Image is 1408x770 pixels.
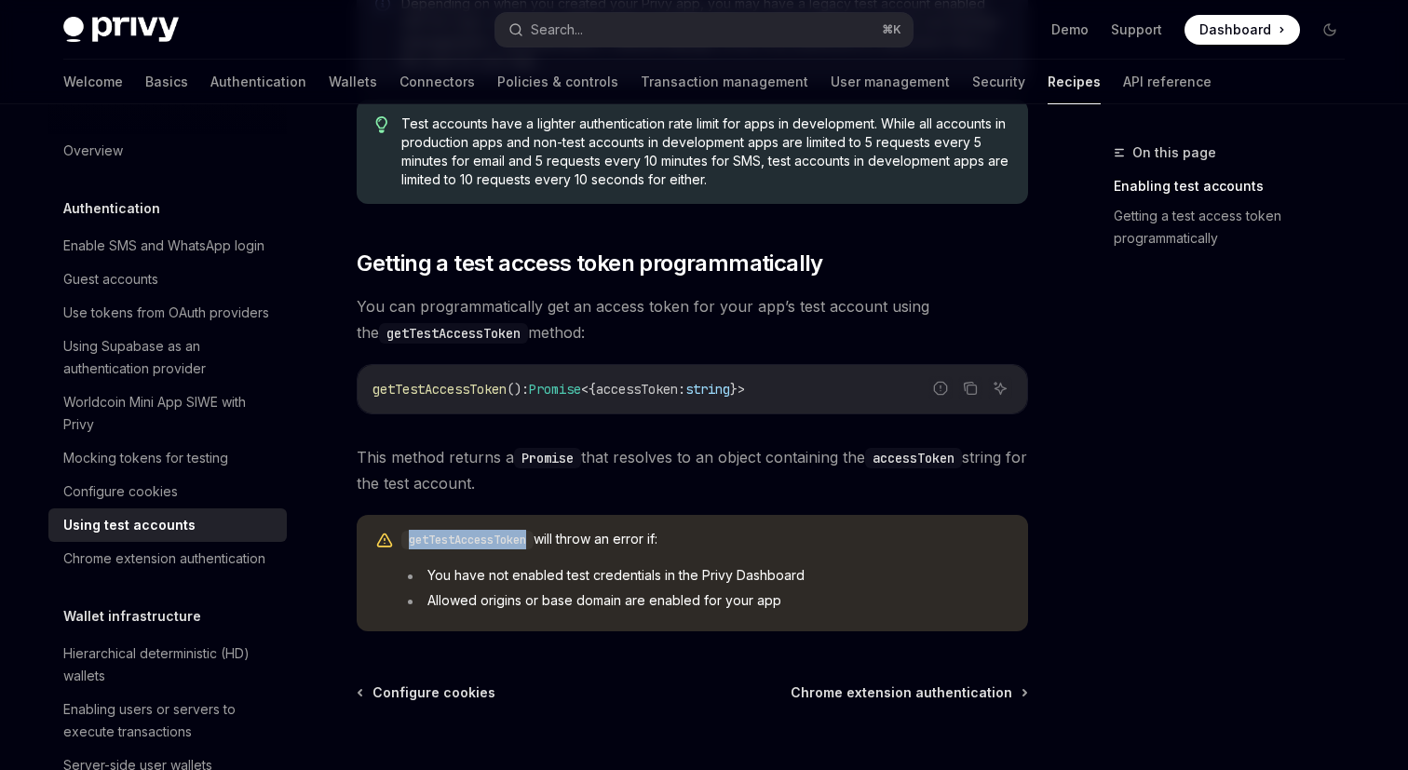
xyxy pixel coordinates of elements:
[48,330,287,385] a: Using Supabase as an authentication provider
[1114,171,1360,201] a: Enabling test accounts
[63,447,228,469] div: Mocking tokens for testing
[329,60,377,104] a: Wallets
[63,480,178,503] div: Configure cookies
[529,381,581,398] span: Promise
[401,531,534,549] code: getTestAccessToken
[791,683,1026,702] a: Chrome extension authentication
[375,116,388,133] svg: Tip
[401,530,1009,549] span: will throw an error if:
[359,683,495,702] a: Configure cookies
[401,566,1009,585] li: You have not enabled test credentials in the Privy Dashboard
[63,391,276,436] div: Worldcoin Mini App SIWE with Privy
[63,197,160,220] h5: Authentication
[63,514,196,536] div: Using test accounts
[379,323,528,344] code: getTestAccessToken
[678,381,685,398] span: :
[48,508,287,542] a: Using test accounts
[357,293,1028,345] span: You can programmatically get an access token for your app’s test account using the method:
[63,642,276,687] div: Hierarchical deterministic (HD) wallets
[1315,15,1345,45] button: Toggle dark mode
[48,263,287,296] a: Guest accounts
[48,296,287,330] a: Use tokens from OAuth providers
[401,115,1009,189] span: Test accounts have a lighter authentication rate limit for apps in development. While all account...
[1132,142,1216,164] span: On this page
[63,605,201,628] h5: Wallet infrastructure
[958,376,982,400] button: Copy the contents from the code block
[375,532,394,550] svg: Warning
[63,60,123,104] a: Welcome
[63,698,276,743] div: Enabling users or servers to execute transactions
[357,444,1028,496] span: This method returns a that resolves to an object containing the string for the test account.
[63,547,265,570] div: Chrome extension authentication
[1114,201,1360,253] a: Getting a test access token programmatically
[48,637,287,693] a: Hierarchical deterministic (HD) wallets
[48,441,287,475] a: Mocking tokens for testing
[1199,20,1271,39] span: Dashboard
[928,376,953,400] button: Report incorrect code
[372,683,495,702] span: Configure cookies
[882,22,901,37] span: ⌘ K
[63,335,276,380] div: Using Supabase as an authentication provider
[497,60,618,104] a: Policies & controls
[1048,60,1101,104] a: Recipes
[1185,15,1300,45] a: Dashboard
[145,60,188,104] a: Basics
[730,381,738,398] span: }
[1051,20,1089,39] a: Demo
[507,381,529,398] span: ():
[48,542,287,575] a: Chrome extension authentication
[63,235,264,257] div: Enable SMS and WhatsApp login
[1123,60,1212,104] a: API reference
[972,60,1025,104] a: Security
[63,302,269,324] div: Use tokens from OAuth providers
[738,381,745,398] span: >
[210,60,306,104] a: Authentication
[48,475,287,508] a: Configure cookies
[399,60,475,104] a: Connectors
[495,13,913,47] button: Search...⌘K
[357,249,823,278] span: Getting a test access token programmatically
[581,381,589,398] span: <
[685,381,730,398] span: string
[791,683,1012,702] span: Chrome extension authentication
[63,17,179,43] img: dark logo
[596,381,678,398] span: accessToken
[831,60,950,104] a: User management
[48,693,287,749] a: Enabling users or servers to execute transactions
[641,60,808,104] a: Transaction management
[63,268,158,290] div: Guest accounts
[865,448,962,468] code: accessToken
[48,134,287,168] a: Overview
[63,140,123,162] div: Overview
[1111,20,1162,39] a: Support
[988,376,1012,400] button: Ask AI
[372,381,507,398] span: getTestAccessToken
[48,229,287,263] a: Enable SMS and WhatsApp login
[48,385,287,441] a: Worldcoin Mini App SIWE with Privy
[401,591,1009,610] li: Allowed origins or base domain are enabled for your app
[531,19,583,41] div: Search...
[514,448,581,468] code: Promise
[589,381,596,398] span: {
